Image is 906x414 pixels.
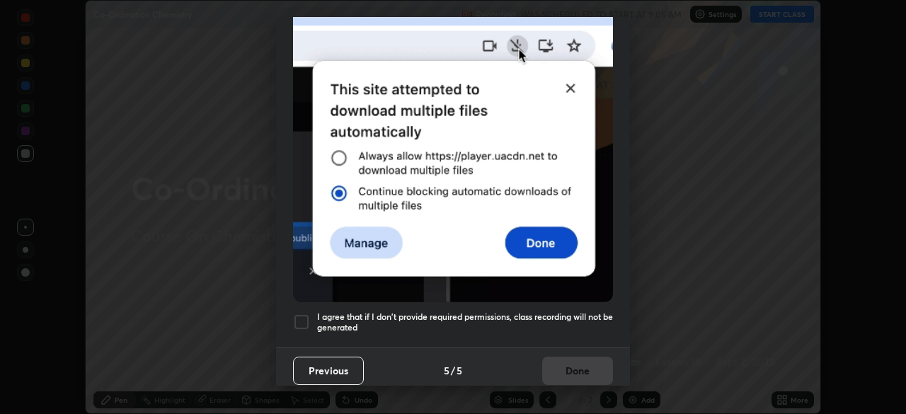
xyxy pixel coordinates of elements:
button: Previous [293,357,364,385]
h5: I agree that if I don't provide required permissions, class recording will not be generated [317,311,613,333]
h4: 5 [444,363,449,378]
h4: / [451,363,455,378]
h4: 5 [457,363,462,378]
